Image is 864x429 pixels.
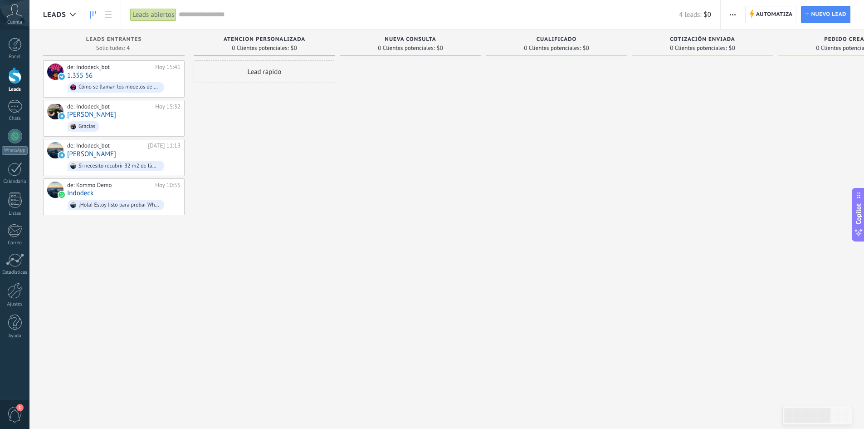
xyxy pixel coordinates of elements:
span: $0 [291,45,297,51]
div: Listas [2,211,28,217]
span: Leads Entrantes [86,36,142,43]
div: Eduard Martell [47,103,63,119]
span: 4 leads: [679,10,701,19]
span: Cotización enviada [670,36,735,43]
div: de: Kommo Demo [67,182,152,189]
div: Indodeck [47,182,63,198]
span: 0 Clientes potenciales: [232,45,288,51]
div: Calendario [2,179,28,185]
div: [DATE] 11:13 [148,142,181,149]
span: Solicitudes: 4 [96,45,130,51]
a: Leads [85,6,101,24]
a: Nuevo lead [801,6,850,23]
div: 1.355 56 [47,64,63,80]
div: Gracias [78,123,95,130]
div: Panel [2,54,28,60]
a: Lista [101,6,116,24]
div: de: Indodeck_bot [67,142,145,149]
span: 0 Clientes potenciales: [670,45,727,51]
span: Cuenta [7,20,22,25]
div: Chats [2,116,28,122]
div: WhatsApp [2,146,28,155]
div: Leads [2,87,28,93]
div: Ajustes [2,301,28,307]
div: ¡Hola! Estoy listo para probar WhatsApp en Kommo. Mi código de verificación es NlHGpF [78,202,160,208]
span: $0 [583,45,589,51]
span: 1 [16,404,24,411]
div: Cotización enviada [636,36,769,44]
span: atencion personalizada [224,36,305,43]
span: 0 Clientes potenciales: [378,45,434,51]
div: Estadísticas [2,270,28,276]
img: telegram-sm.svg [59,74,65,80]
span: Leads [43,10,66,19]
a: Automatiza [745,6,797,23]
span: $0 [437,45,443,51]
span: Nueva consulta [385,36,436,43]
div: Lead rápido [194,60,335,83]
img: telegram-sm.svg [59,152,65,158]
a: [PERSON_NAME] [67,111,116,118]
a: [PERSON_NAME] [67,150,116,158]
span: 0 Clientes potenciales: [524,45,581,51]
div: Ayuda [2,333,28,339]
span: $0 [729,45,735,51]
div: Hoy 15:41 [155,64,181,71]
img: telegram-sm.svg [59,113,65,119]
span: Cualificado [537,36,577,43]
div: Cualificado [490,36,623,44]
a: Indodeck [67,189,93,197]
span: Nuevo lead [811,6,846,23]
div: Leads Entrantes [48,36,180,44]
div: Si necesito recubrir 32 m2 de lámina cuánto necesitaré [78,163,160,169]
div: Correo [2,240,28,246]
span: $0 [704,10,711,19]
img: waba.svg [59,192,65,198]
div: Cómo se llaman los modelos de pisos que tienes ? [78,84,160,90]
span: Copilot [854,203,863,224]
div: Leads abiertos [130,8,176,21]
div: atencion personalizada [198,36,331,44]
button: Más [726,6,739,23]
div: Leslie Chao [47,142,63,158]
div: de: Indodeck_bot [67,64,152,71]
div: Hoy 10:55 [155,182,181,189]
a: 1.355 56 [67,72,93,79]
div: de: Indodeck_bot [67,103,152,110]
span: Automatiza [756,6,793,23]
div: Nueva consulta [344,36,477,44]
div: Hoy 15:32 [155,103,181,110]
